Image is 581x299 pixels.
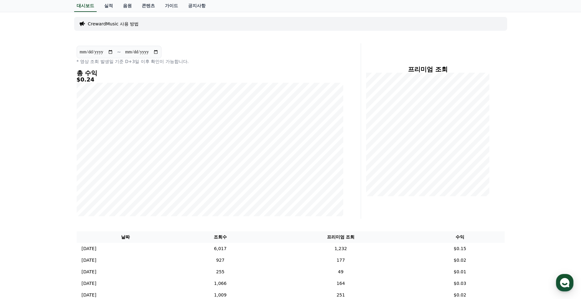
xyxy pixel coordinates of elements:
[41,199,81,214] a: 대화
[97,208,104,213] span: 설정
[175,243,266,254] td: 6,017
[82,269,96,275] p: [DATE]
[415,254,505,266] td: $0.02
[175,231,266,243] th: 조회수
[77,58,343,65] p: * 영상 조회 발생일 기준 D+3일 이후 확인이 가능합니다.
[2,199,41,214] a: 홈
[82,257,96,264] p: [DATE]
[82,280,96,287] p: [DATE]
[117,48,121,56] p: ~
[88,21,139,27] a: CrewardMusic 사용 방법
[175,254,266,266] td: 927
[415,231,505,243] th: 수익
[266,243,415,254] td: 1,232
[20,208,23,213] span: 홈
[77,231,175,243] th: 날짜
[81,199,120,214] a: 설정
[266,254,415,266] td: 177
[366,66,490,73] h4: 프리미엄 조회
[57,208,65,213] span: 대화
[415,266,505,278] td: $0.01
[175,278,266,289] td: 1,066
[266,231,415,243] th: 프리미엄 조회
[266,278,415,289] td: 164
[77,70,343,76] h4: 총 수익
[82,292,96,298] p: [DATE]
[266,266,415,278] td: 49
[415,243,505,254] td: $0.15
[415,278,505,289] td: $0.03
[77,76,343,83] h5: $0.24
[175,266,266,278] td: 255
[82,245,96,252] p: [DATE]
